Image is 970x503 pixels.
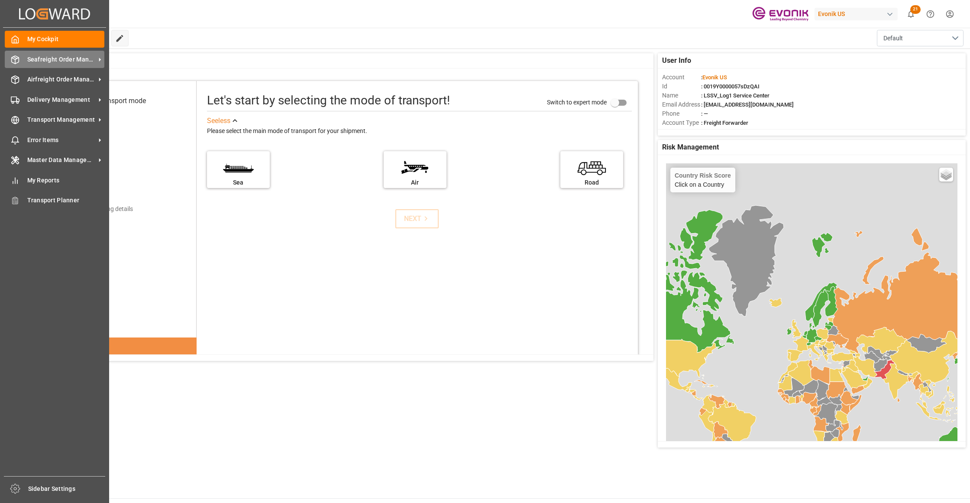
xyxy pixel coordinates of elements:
span: Transport Management [27,115,96,124]
span: My Cockpit [27,35,105,44]
a: My Cockpit [5,31,104,48]
span: Sidebar Settings [28,484,106,493]
div: Select transport mode [79,96,146,106]
span: Error Items [27,136,96,145]
span: 21 [910,5,921,14]
div: NEXT [404,214,430,224]
span: Risk Management [662,142,719,153]
span: : [EMAIL_ADDRESS][DOMAIN_NAME] [701,101,794,108]
span: Transport Planner [27,196,105,205]
button: NEXT [395,209,439,228]
button: Evonik US [815,6,901,22]
span: : 0019Y0000057sDzQAI [701,83,760,90]
span: Switch to expert mode [547,99,607,106]
button: open menu [877,30,964,46]
a: My Reports [5,172,104,188]
div: Sea [211,178,265,187]
span: Name [662,91,701,100]
div: Evonik US [815,8,898,20]
span: Account Type [662,118,701,127]
span: Id [662,82,701,91]
button: show 21 new notifications [901,4,921,24]
div: Air [388,178,442,187]
span: : LSSV_Log1 Service Center [701,92,770,99]
span: Phone [662,109,701,118]
img: Evonik-brand-mark-Deep-Purple-RGB.jpeg_1700498283.jpeg [752,6,808,22]
span: Evonik US [702,74,727,81]
span: : — [701,110,708,117]
span: Email Address [662,100,701,109]
a: Layers [939,168,953,182]
button: Help Center [921,4,940,24]
span: : [701,74,727,81]
div: Click on a Country [675,172,731,188]
div: Let's start by selecting the mode of transport! [207,91,450,110]
span: Airfreight Order Management [27,75,96,84]
span: Default [883,34,903,43]
div: Road [565,178,619,187]
h4: Country Risk Score [675,172,731,179]
span: Delivery Management [27,95,96,104]
span: Account [662,73,701,82]
span: : Freight Forwarder [701,120,748,126]
div: See less [207,116,230,126]
span: Seafreight Order Management [27,55,96,64]
span: Master Data Management [27,156,96,165]
span: User Info [662,55,691,66]
a: Transport Planner [5,192,104,209]
div: Please select the main mode of transport for your shipment. [207,126,632,136]
span: My Reports [27,176,105,185]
